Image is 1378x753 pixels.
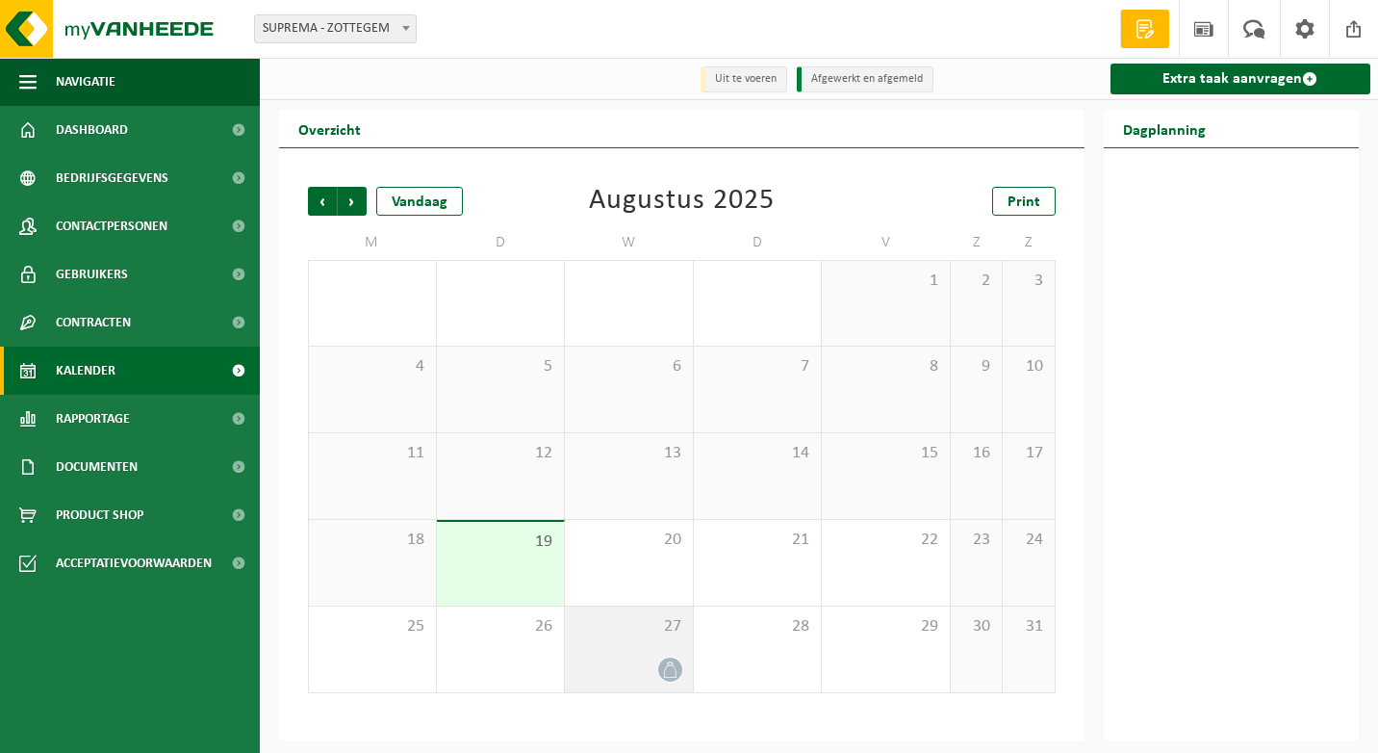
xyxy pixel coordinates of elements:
[960,271,992,292] span: 2
[1008,195,1040,210] span: Print
[254,14,417,43] span: SUPREMA - ZOTTEGEM
[574,530,683,551] span: 20
[376,187,463,216] div: Vandaag
[831,616,940,637] span: 29
[797,66,933,92] li: Afgewerkt en afgemeld
[319,530,426,551] span: 18
[831,271,940,292] span: 1
[960,530,992,551] span: 23
[255,15,416,42] span: SUPREMA - ZOTTEGEM
[1110,64,1371,94] a: Extra taak aanvragen
[960,616,992,637] span: 30
[574,616,683,637] span: 27
[589,187,775,216] div: Augustus 2025
[56,299,131,347] span: Contracten
[437,225,566,260] td: D
[56,539,212,587] span: Acceptatievoorwaarden
[565,225,694,260] td: W
[56,347,115,395] span: Kalender
[1012,271,1044,292] span: 3
[319,356,426,377] span: 4
[992,187,1056,216] a: Print
[951,225,1003,260] td: Z
[703,356,812,377] span: 7
[56,443,138,491] span: Documenten
[703,616,812,637] span: 28
[1012,356,1044,377] span: 10
[1003,225,1055,260] td: Z
[56,250,128,299] span: Gebruikers
[319,443,426,464] span: 11
[574,356,683,377] span: 6
[831,530,940,551] span: 22
[447,356,555,377] span: 5
[701,66,787,92] li: Uit te voeren
[703,443,812,464] span: 14
[1012,616,1044,637] span: 31
[960,443,992,464] span: 16
[56,491,143,539] span: Product Shop
[822,225,951,260] td: V
[694,225,823,260] td: D
[447,616,555,637] span: 26
[56,154,168,202] span: Bedrijfsgegevens
[703,530,812,551] span: 21
[1012,443,1044,464] span: 17
[56,58,115,106] span: Navigatie
[338,187,367,216] span: Volgende
[1012,530,1044,551] span: 24
[308,187,337,216] span: Vorige
[574,443,683,464] span: 13
[447,532,555,553] span: 19
[960,356,992,377] span: 9
[1104,110,1225,147] h2: Dagplanning
[56,202,167,250] span: Contactpersonen
[831,443,940,464] span: 15
[308,225,437,260] td: M
[831,356,940,377] span: 8
[56,395,130,443] span: Rapportage
[56,106,128,154] span: Dashboard
[279,110,380,147] h2: Overzicht
[319,616,426,637] span: 25
[447,443,555,464] span: 12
